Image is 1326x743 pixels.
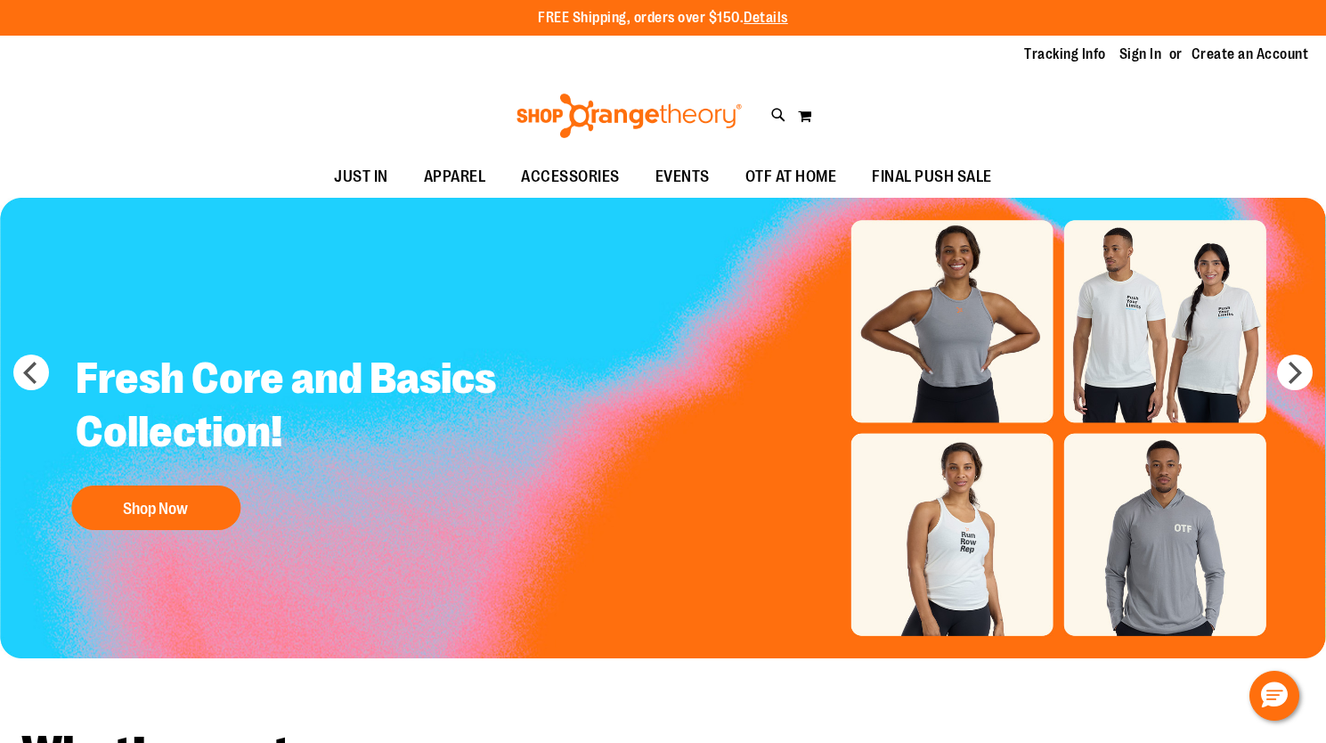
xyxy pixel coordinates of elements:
span: FINAL PUSH SALE [872,157,992,197]
a: Create an Account [1192,45,1309,64]
a: Sign In [1119,45,1162,64]
a: OTF AT HOME [728,157,855,198]
a: ACCESSORIES [503,157,638,198]
img: Shop Orangetheory [514,94,744,138]
button: Shop Now [71,486,240,530]
a: EVENTS [638,157,728,198]
button: prev [13,355,49,390]
span: EVENTS [655,157,710,197]
a: FINAL PUSH SALE [854,157,1010,198]
a: Details [744,10,788,26]
button: Hello, have a question? Let’s chat. [1249,671,1299,721]
a: APPAREL [406,157,504,198]
span: JUST IN [334,157,388,197]
a: Fresh Core and Basics Collection! Shop Now [62,339,526,539]
a: JUST IN [316,157,406,198]
a: Tracking Info [1024,45,1106,64]
h2: Fresh Core and Basics Collection! [62,339,526,477]
button: next [1277,355,1313,390]
span: OTF AT HOME [745,157,837,197]
p: FREE Shipping, orders over $150. [538,8,788,29]
span: APPAREL [424,157,486,197]
span: ACCESSORIES [521,157,620,197]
